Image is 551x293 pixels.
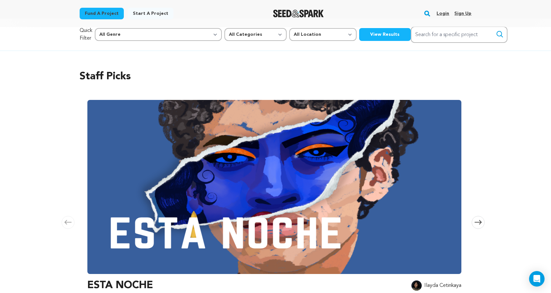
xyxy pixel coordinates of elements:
img: 2560246e7f205256.jpg [411,280,422,291]
a: Start a project [128,8,173,19]
img: ESTA NOCHE image [87,100,461,274]
div: Open Intercom Messenger [529,271,545,287]
a: Fund a project [80,8,124,19]
a: Sign up [454,8,471,19]
img: Seed&Spark Logo Dark Mode [273,10,324,17]
p: Ilayda Cetinkaya [424,282,461,289]
button: View Results [359,28,411,41]
a: Login [437,8,449,19]
a: Seed&Spark Homepage [273,10,324,17]
p: Quick Filter [80,27,92,42]
input: Search for a specific project [411,26,507,43]
h2: Staff Picks [80,69,472,84]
